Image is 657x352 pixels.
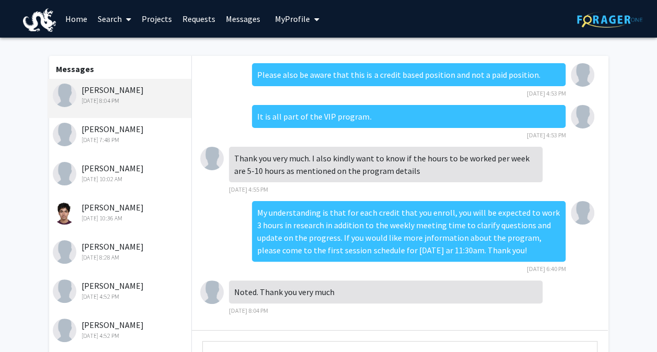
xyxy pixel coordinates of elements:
[53,319,76,342] img: Jake Black
[53,174,189,184] div: [DATE] 10:02 AM
[200,280,224,304] img: Nana Kwasi Owusu
[53,162,189,184] div: [PERSON_NAME]
[571,105,594,128] img: Amanda Carneiro Marques
[252,63,566,86] div: Please also be aware that this is a credit based position and not a paid position.
[177,1,221,37] a: Requests
[93,1,136,37] a: Search
[53,84,189,105] div: [PERSON_NAME]
[526,89,566,97] span: [DATE] 4:53 PM
[53,201,189,223] div: [PERSON_NAME]
[53,123,76,146] img: Hetvi Shah
[53,162,76,185] img: McKayla Procopio
[229,280,543,303] div: Noted. Thank you very much
[53,331,189,341] div: [DATE] 4:52 PM
[8,305,44,344] iframe: Chat
[571,63,594,87] img: Amanda Carneiro Marques
[200,147,224,170] img: Nana Kwasi Owusu
[53,279,76,303] img: Kathryn McFarland
[53,84,76,107] img: Nana Kwasi Owusu
[229,185,268,193] span: [DATE] 4:55 PM
[53,279,189,301] div: [PERSON_NAME]
[53,201,76,225] img: Shahryar Zafar
[275,14,310,24] span: My Profile
[53,292,189,301] div: [DATE] 4:52 PM
[577,11,642,28] img: ForagerOne Logo
[252,105,566,128] div: It is all part of the VIP program.
[53,135,189,145] div: [DATE] 7:48 PM
[60,1,93,37] a: Home
[53,253,189,262] div: [DATE] 8:28 AM
[571,201,594,225] img: Amanda Carneiro Marques
[56,64,94,74] b: Messages
[229,307,268,314] span: [DATE] 8:04 PM
[221,1,266,37] a: Messages
[526,131,566,139] span: [DATE] 4:53 PM
[229,147,543,182] div: Thank you very much. I also kindly want to know if the hours to be worked per week are 5-10 hours...
[23,8,56,32] img: Drexel University Logo
[136,1,177,37] a: Projects
[53,96,189,105] div: [DATE] 8:04 PM
[53,240,76,264] img: Vincent Restituto
[53,214,189,223] div: [DATE] 10:36 AM
[252,201,566,262] div: My understanding is that for each credit that you enroll, you will be expected to work 3 hours in...
[526,265,566,273] span: [DATE] 6:40 PM
[53,319,189,341] div: [PERSON_NAME]
[53,240,189,262] div: [PERSON_NAME]
[53,123,189,145] div: [PERSON_NAME]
